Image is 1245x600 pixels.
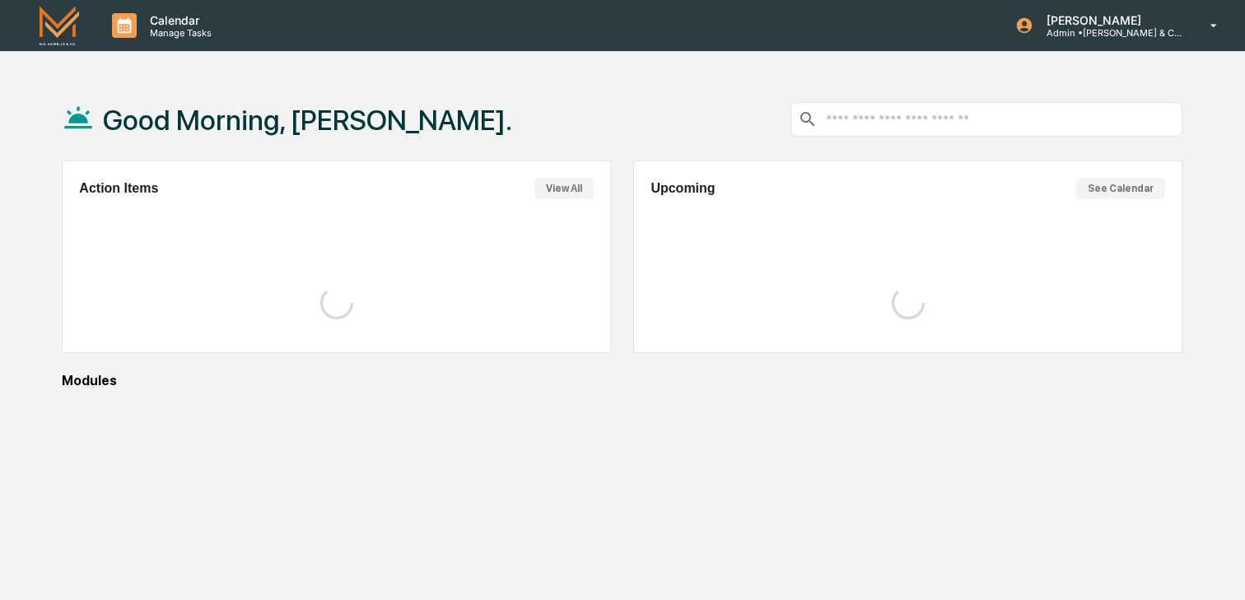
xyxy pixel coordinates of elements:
[79,181,158,196] h2: Action Items
[1033,13,1187,27] p: [PERSON_NAME]
[1033,27,1187,39] p: Admin • [PERSON_NAME] & Co. - BD
[1076,178,1165,199] button: See Calendar
[534,178,594,199] button: View All
[40,6,79,44] img: logo
[62,373,1182,388] div: Modules
[650,181,715,196] h2: Upcoming
[103,104,512,137] h1: Good Morning, [PERSON_NAME].
[137,13,220,27] p: Calendar
[137,27,220,39] p: Manage Tasks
